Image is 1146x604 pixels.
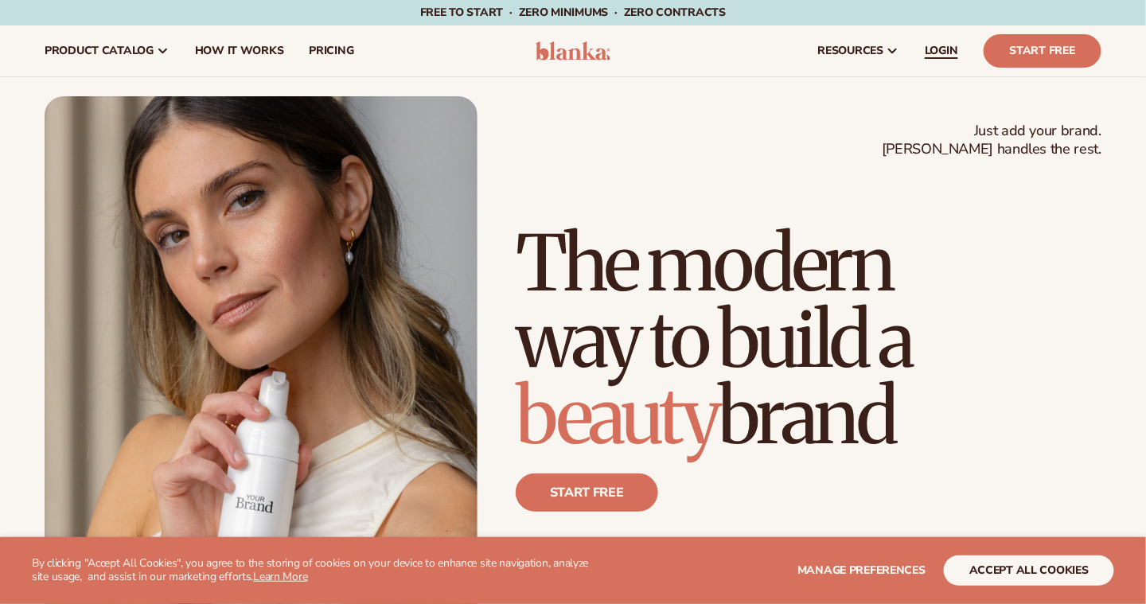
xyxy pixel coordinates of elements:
span: LOGIN [925,45,958,57]
h1: The modern way to build a brand [516,225,1101,454]
img: logo [536,41,611,60]
button: accept all cookies [944,555,1114,586]
span: How It Works [195,45,284,57]
span: beauty [516,368,718,464]
a: pricing [296,25,366,76]
a: How It Works [182,25,297,76]
button: Manage preferences [797,555,926,586]
a: resources [805,25,912,76]
span: pricing [309,45,353,57]
a: Start Free [984,34,1101,68]
span: product catalog [45,45,154,57]
span: Free to start · ZERO minimums · ZERO contracts [420,5,726,20]
a: Start free [516,473,658,512]
p: By clicking "Accept All Cookies", you agree to the storing of cookies on your device to enhance s... [32,557,598,584]
a: product catalog [32,25,182,76]
a: LOGIN [912,25,971,76]
span: Manage preferences [797,563,926,578]
a: Learn More [253,569,307,584]
span: resources [818,45,883,57]
span: Just add your brand. [PERSON_NAME] handles the rest. [882,122,1101,159]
